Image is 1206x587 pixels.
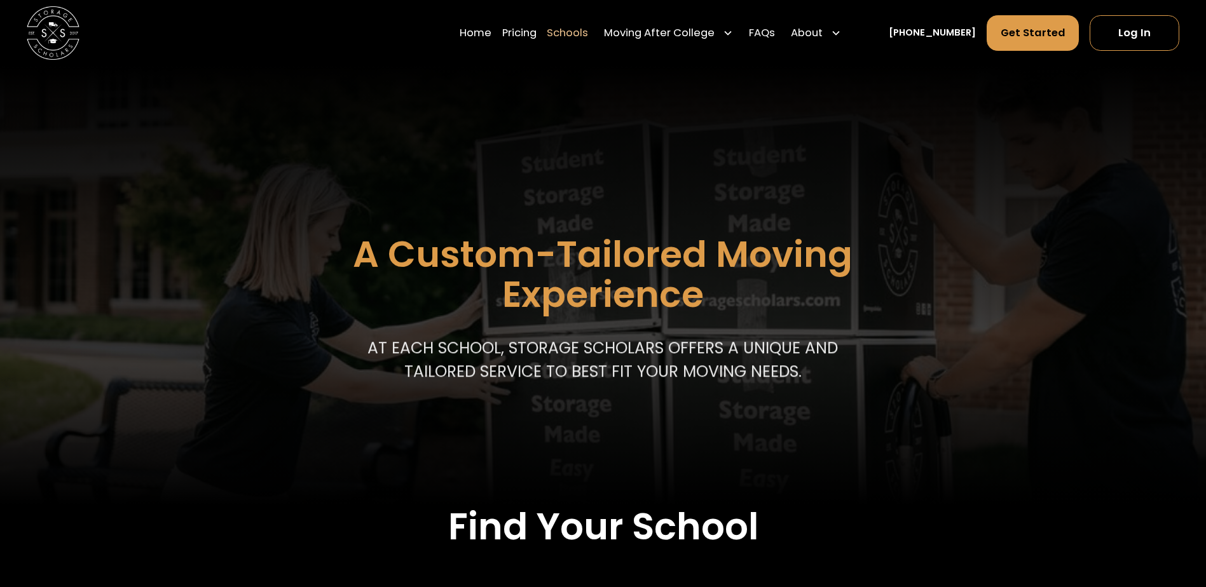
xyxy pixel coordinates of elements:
[749,15,775,51] a: FAQs
[27,6,79,59] a: home
[27,6,79,59] img: Storage Scholars main logo
[547,15,588,51] a: Schools
[987,15,1079,51] a: Get Started
[460,15,491,51] a: Home
[791,25,823,41] div: About
[127,504,1079,549] h2: Find Your School
[889,26,976,40] a: [PHONE_NUMBER]
[604,25,715,41] div: Moving After College
[786,15,847,51] div: About
[285,234,920,314] h1: A Custom-Tailored Moving Experience
[599,15,739,51] div: Moving After College
[362,336,844,384] p: At each school, storage scholars offers a unique and tailored service to best fit your Moving needs.
[1090,15,1179,51] a: Log In
[502,15,537,51] a: Pricing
